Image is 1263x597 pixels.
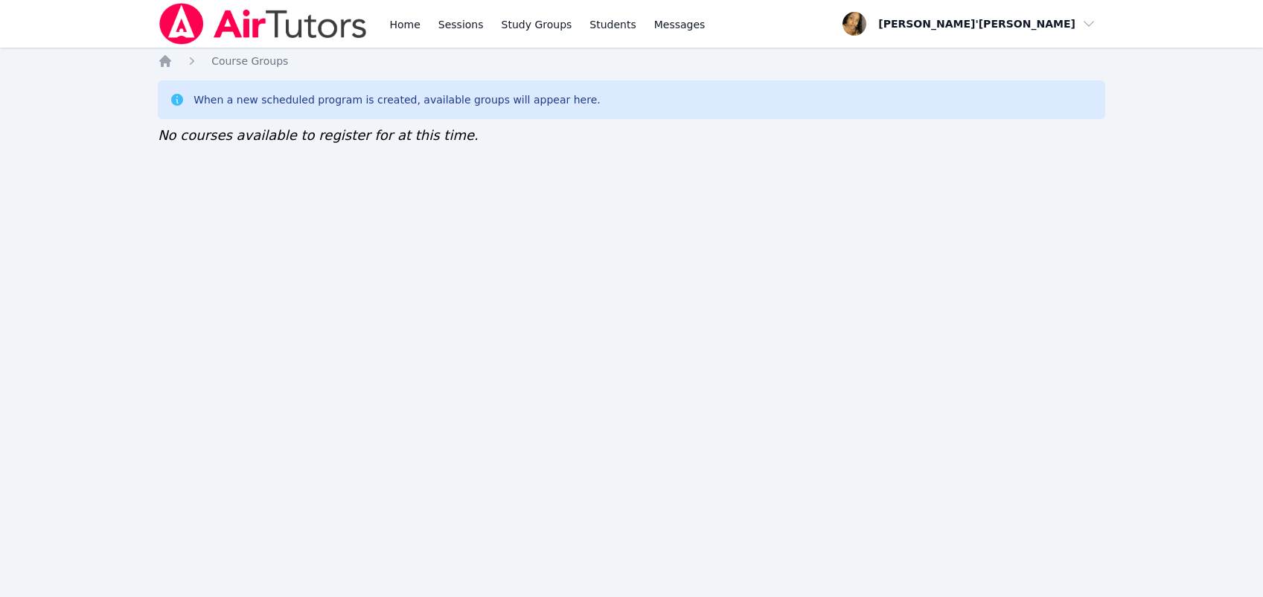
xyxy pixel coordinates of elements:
[211,54,288,68] a: Course Groups
[158,54,1105,68] nav: Breadcrumb
[654,17,706,32] span: Messages
[158,127,479,143] span: No courses available to register for at this time.
[194,92,601,107] div: When a new scheduled program is created, available groups will appear here.
[158,3,368,45] img: Air Tutors
[211,55,288,67] span: Course Groups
